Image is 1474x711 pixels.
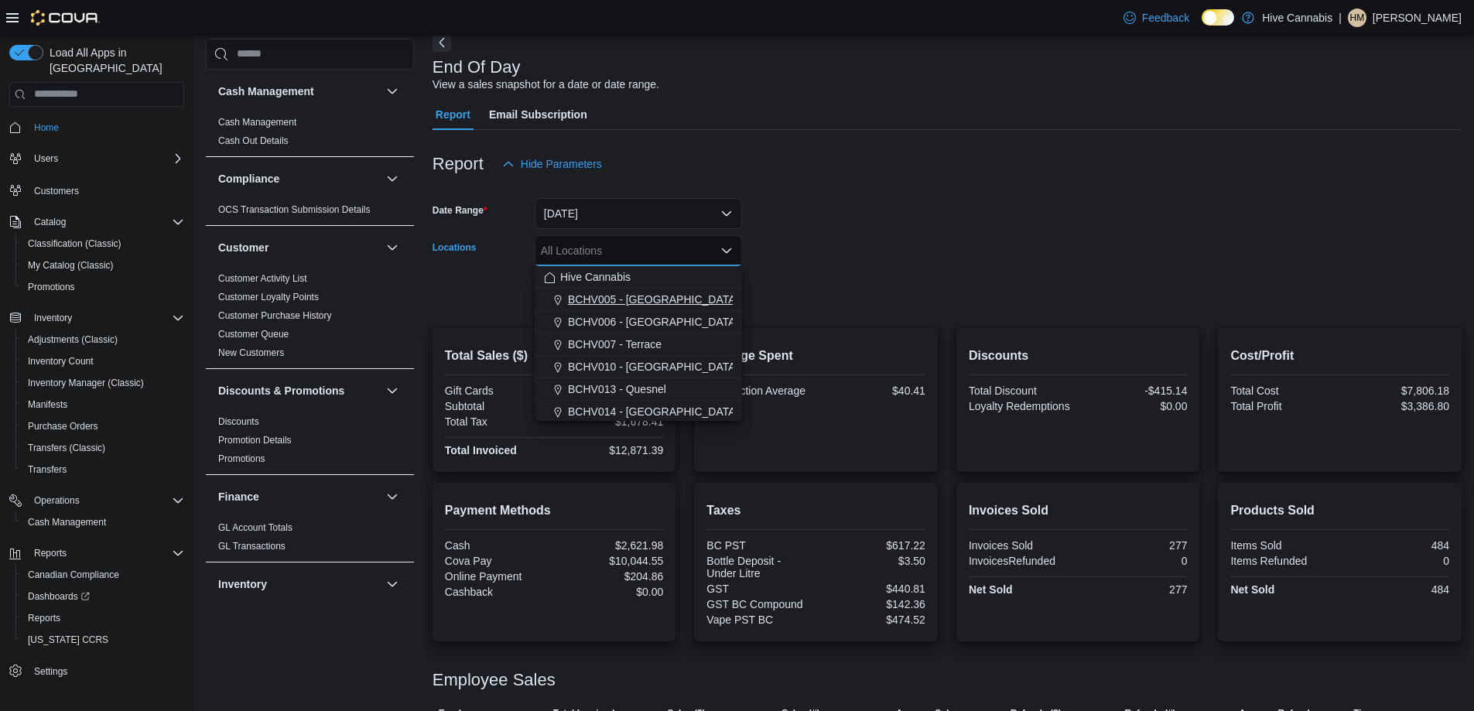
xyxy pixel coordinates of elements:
[22,234,128,253] a: Classification (Classic)
[15,437,190,459] button: Transfers (Classic)
[22,395,74,414] a: Manifests
[819,555,925,567] div: $3.50
[706,598,812,610] div: GST BC Compound
[218,521,292,534] span: GL Account Totals
[557,444,663,456] div: $12,871.39
[535,289,742,311] button: BCHV005 - [GEOGRAPHIC_DATA][PERSON_NAME]
[218,84,314,99] h3: Cash Management
[383,169,402,188] button: Compliance
[15,415,190,437] button: Purchase Orders
[218,273,307,284] a: Customer Activity List
[28,182,85,200] a: Customers
[445,586,551,598] div: Cashback
[535,311,742,333] button: BCHV006 - [GEOGRAPHIC_DATA]
[28,238,121,250] span: Classification (Classic)
[1081,539,1187,552] div: 277
[706,539,812,552] div: BC PST
[383,487,402,506] button: Finance
[1343,539,1449,552] div: 484
[34,494,80,507] span: Operations
[568,337,662,352] span: BCHV007 - Terrace
[15,394,190,415] button: Manifests
[28,398,67,411] span: Manifests
[433,241,477,254] label: Locations
[218,272,307,285] span: Customer Activity List
[819,583,925,595] div: $440.81
[22,439,184,457] span: Transfers (Classic)
[969,501,1188,520] h2: Invoices Sold
[22,395,184,414] span: Manifests
[3,211,190,233] button: Catalog
[28,569,119,581] span: Canadian Compliance
[22,566,184,584] span: Canadian Compliance
[28,634,108,646] span: [US_STATE] CCRS
[28,309,78,327] button: Inventory
[535,198,742,229] button: [DATE]
[218,522,292,533] a: GL Account Totals
[28,281,75,293] span: Promotions
[433,33,451,52] button: Next
[218,415,259,428] span: Discounts
[535,378,742,401] button: BCHV013 - Quesnel
[1230,555,1336,567] div: Items Refunded
[1230,400,1336,412] div: Total Profit
[218,489,259,504] h3: Finance
[34,152,58,165] span: Users
[218,204,371,215] a: OCS Transaction Submission Details
[15,233,190,255] button: Classification (Classic)
[22,609,184,627] span: Reports
[1081,583,1187,596] div: 277
[22,374,184,392] span: Inventory Manager (Classic)
[15,276,190,298] button: Promotions
[3,148,190,169] button: Users
[3,660,190,682] button: Settings
[560,269,631,285] span: Hive Cannabis
[445,385,551,397] div: Gift Cards
[1350,9,1365,27] span: HM
[706,555,812,579] div: Bottle Deposit - Under Litre
[28,491,184,510] span: Operations
[521,156,602,172] span: Hide Parameters
[706,614,812,626] div: Vape PST BC
[22,256,184,275] span: My Catalog (Classic)
[1230,501,1449,520] h2: Products Sold
[218,84,380,99] button: Cash Management
[557,539,663,552] div: $2,621.98
[22,631,184,649] span: Washington CCRS
[28,661,184,681] span: Settings
[34,547,67,559] span: Reports
[535,266,742,289] button: Hive Cannabis
[206,113,414,156] div: Cash Management
[218,171,380,186] button: Compliance
[15,607,190,629] button: Reports
[34,665,67,678] span: Settings
[28,149,184,168] span: Users
[218,116,296,128] span: Cash Management
[22,374,150,392] a: Inventory Manager (Classic)
[445,444,517,456] strong: Total Invoiced
[218,383,380,398] button: Discounts & Promotions
[206,518,414,562] div: Finance
[15,255,190,276] button: My Catalog (Classic)
[34,121,59,134] span: Home
[969,400,1075,412] div: Loyalty Redemptions
[43,45,184,76] span: Load All Apps in [GEOGRAPHIC_DATA]
[383,238,402,257] button: Customer
[535,266,742,423] div: Choose from the following options
[969,385,1075,397] div: Total Discount
[28,118,184,137] span: Home
[557,555,663,567] div: $10,044.55
[22,513,112,532] a: Cash Management
[206,412,414,474] div: Discounts & Promotions
[28,612,60,624] span: Reports
[22,439,111,457] a: Transfers (Classic)
[1262,9,1332,27] p: Hive Cannabis
[218,453,265,464] a: Promotions
[445,415,551,428] div: Total Tax
[15,629,190,651] button: [US_STATE] CCRS
[706,385,812,397] div: Transaction Average
[969,583,1013,596] strong: Net Sold
[218,171,279,186] h3: Compliance
[433,155,484,173] h3: Report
